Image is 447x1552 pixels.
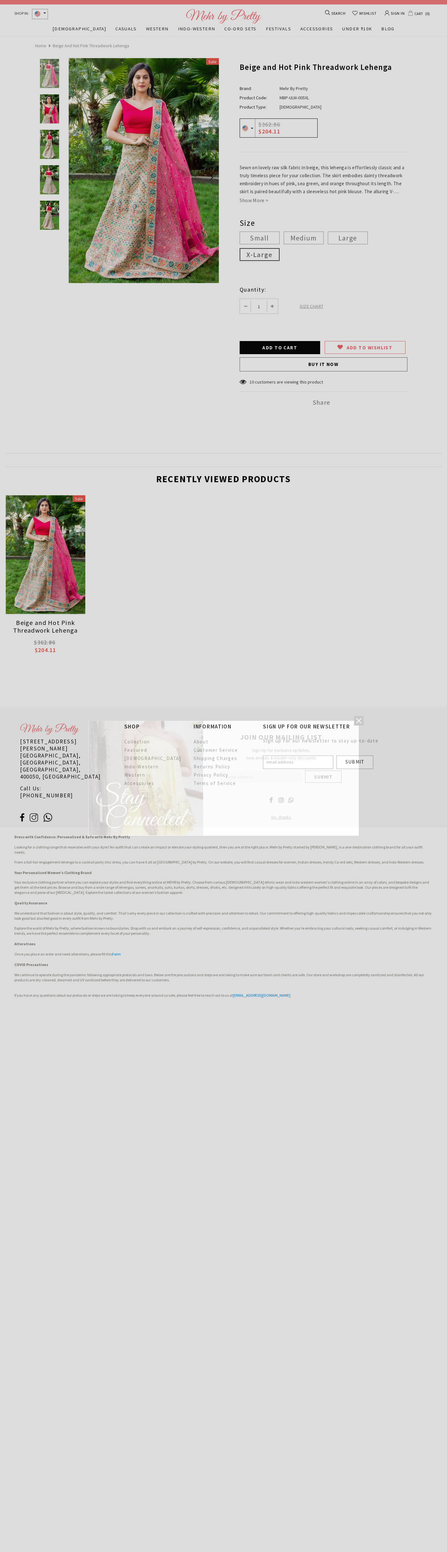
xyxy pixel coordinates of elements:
[221,771,302,783] input: Email Address
[271,814,291,820] span: No, thanks
[354,716,364,726] a: Close
[305,771,342,783] input: Submit
[240,733,322,742] span: JOIN OUR MAILING LIST
[246,747,316,761] span: Sign Up for exclusive updates, new arrivals & insider-only discounts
